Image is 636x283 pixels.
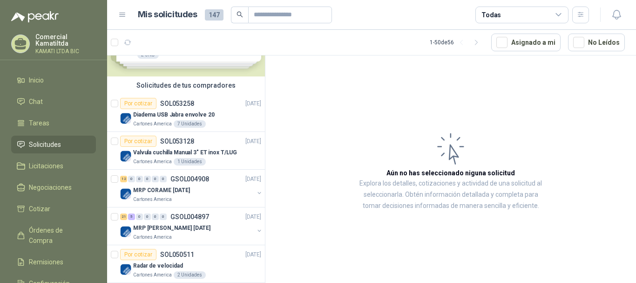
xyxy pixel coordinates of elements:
img: Company Logo [120,113,131,124]
p: GSOL004908 [170,176,209,182]
span: Chat [29,97,43,107]
span: Solicitudes [29,139,61,150]
a: Solicitudes [11,136,96,153]
p: GSOL004897 [170,214,209,220]
h1: Mis solicitudes [138,8,197,21]
div: 7 Unidades [174,120,206,128]
span: Tareas [29,118,49,128]
span: Cotizar [29,204,50,214]
img: Company Logo [120,151,131,162]
p: SOL053258 [160,100,194,107]
p: [DATE] [245,213,261,221]
div: 0 [152,176,159,182]
p: SOL050511 [160,251,194,258]
div: 1 - 50 de 56 [430,35,484,50]
div: 0 [144,214,151,220]
p: Cartones America [133,120,172,128]
span: 147 [205,9,223,21]
p: Cartones America [133,271,172,279]
span: Inicio [29,75,44,85]
p: KAMATI LTDA BIC [35,48,96,54]
p: Cartones America [133,158,172,166]
button: No Leídos [568,34,625,51]
div: 12 [120,176,127,182]
a: Órdenes de Compra [11,221,96,249]
p: [DATE] [245,175,261,184]
div: 0 [144,176,151,182]
span: search [237,11,243,18]
button: Asignado a mi [491,34,561,51]
a: 12 0 0 0 0 0 GSOL004908[DATE] Company LogoMRP CORAME [DATE]Cartones America [120,173,263,203]
p: Radar de velocidad [133,262,183,270]
div: 0 [152,214,159,220]
a: Licitaciones [11,157,96,175]
a: Por cotizarSOL050511[DATE] Company LogoRadar de velocidadCartones America2 Unidades [107,245,265,283]
p: [DATE] [245,137,261,146]
div: 5 [128,214,135,220]
p: Comercial Kamatiltda [35,34,96,47]
div: Todas [481,10,501,20]
img: Company Logo [120,188,131,200]
a: Negociaciones [11,179,96,196]
span: Licitaciones [29,161,63,171]
a: Por cotizarSOL053258[DATE] Company LogoDiadema USB Jabra envolve 20Cartones America7 Unidades [107,94,265,132]
p: Diadema USB Jabra envolve 20 [133,110,215,119]
img: Logo peakr [11,11,59,22]
p: SOL053128 [160,138,194,145]
div: 0 [136,176,143,182]
div: 2 Unidades [174,271,206,279]
div: 21 [120,214,127,220]
span: Remisiones [29,257,63,267]
p: [DATE] [245,250,261,259]
p: Explora los detalles, cotizaciones y actividad de una solicitud al seleccionarla. Obtén informaci... [359,178,543,212]
div: 0 [160,176,167,182]
a: Chat [11,93,96,110]
div: 0 [160,214,167,220]
p: Valvula cuchilla Manual 3" ET inox T/LUG [133,148,237,157]
div: Por cotizar [120,136,156,147]
a: 21 5 0 0 0 0 GSOL004897[DATE] Company LogoMRP [PERSON_NAME] [DATE]Cartones America [120,211,263,241]
a: Cotizar [11,200,96,218]
div: 0 [136,214,143,220]
div: Solicitudes de tus compradores [107,76,265,94]
div: 0 [128,176,135,182]
p: [DATE] [245,99,261,108]
div: Por cotizar [120,249,156,260]
div: 1 Unidades [174,158,206,166]
span: Órdenes de Compra [29,225,87,246]
p: Cartones America [133,196,172,203]
p: Cartones America [133,234,172,241]
a: Por cotizarSOL053128[DATE] Company LogoValvula cuchilla Manual 3" ET inox T/LUGCartones America1 ... [107,132,265,170]
p: MRP CORAME [DATE] [133,186,190,195]
a: Inicio [11,71,96,89]
img: Company Logo [120,264,131,275]
h3: Aún no has seleccionado niguna solicitud [386,168,515,178]
div: Por cotizar [120,98,156,109]
a: Remisiones [11,253,96,271]
img: Company Logo [120,226,131,237]
span: Negociaciones [29,182,72,193]
a: Tareas [11,114,96,132]
p: MRP [PERSON_NAME] [DATE] [133,224,210,233]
